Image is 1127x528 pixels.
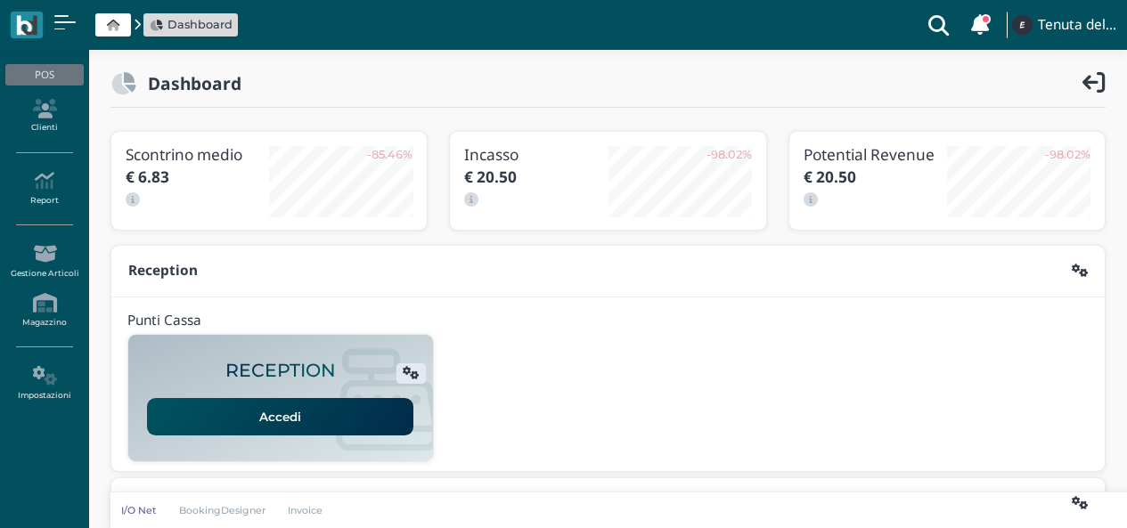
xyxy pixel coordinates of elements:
b: € 6.83 [126,167,169,187]
a: Accedi [147,398,413,435]
b: € 20.50 [804,167,856,187]
img: ... [1012,15,1032,35]
b: Reception [128,261,198,280]
h2: RECEPTION [225,361,336,381]
h3: Incasso [464,146,608,163]
a: Dashboard [150,16,233,33]
a: Report [5,164,83,213]
h3: Potential Revenue [804,146,947,163]
a: BookingDesigner [167,503,277,517]
a: Invoice [277,503,335,517]
div: POS [5,64,83,85]
iframe: Help widget launcher [1000,473,1112,513]
a: Gestione Articoli [5,237,83,286]
p: I/O Net [121,503,157,517]
a: ... Tenuta del Barco [1009,4,1116,46]
h4: Tenuta del Barco [1038,18,1116,33]
a: Impostazioni [5,359,83,408]
b: € 20.50 [464,167,517,187]
img: logo [16,15,37,36]
h4: Punti Cassa [127,313,201,329]
span: Dashboard [167,16,233,33]
a: Clienti [5,92,83,141]
h3: Scontrino medio [126,146,269,163]
a: Magazzino [5,286,83,335]
h2: Dashboard [136,74,241,93]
